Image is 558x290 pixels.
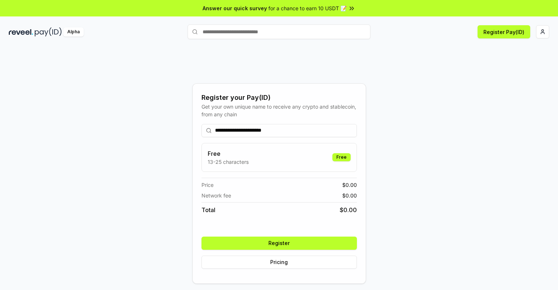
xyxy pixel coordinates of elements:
[208,149,249,158] h3: Free
[342,181,357,189] span: $ 0.00
[208,158,249,166] p: 13-25 characters
[201,181,214,189] span: Price
[201,237,357,250] button: Register
[268,4,347,12] span: for a chance to earn 10 USDT 📝
[63,27,84,37] div: Alpha
[201,206,215,214] span: Total
[478,25,530,38] button: Register Pay(ID)
[201,256,357,269] button: Pricing
[203,4,267,12] span: Answer our quick survey
[340,206,357,214] span: $ 0.00
[9,27,33,37] img: reveel_dark
[201,93,357,103] div: Register your Pay(ID)
[201,192,231,199] span: Network fee
[332,153,351,161] div: Free
[35,27,62,37] img: pay_id
[201,103,357,118] div: Get your own unique name to receive any crypto and stablecoin, from any chain
[342,192,357,199] span: $ 0.00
